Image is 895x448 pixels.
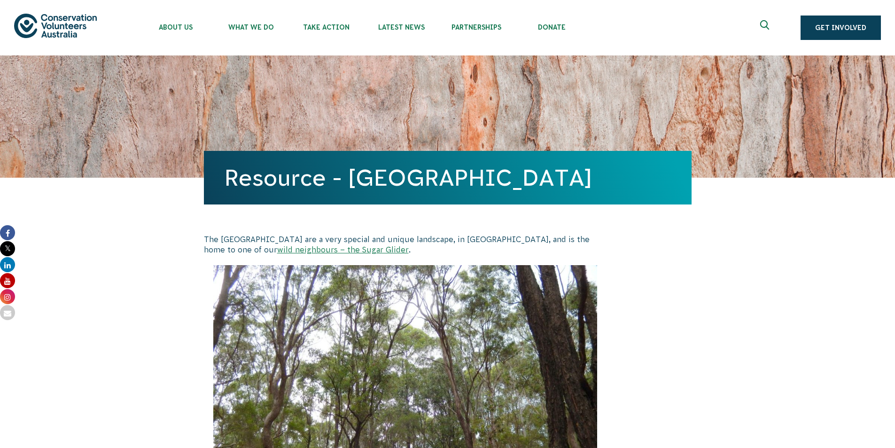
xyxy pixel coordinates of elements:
a: wild neighbours – the Sugar Glider [277,245,409,254]
span: Expand search box [760,20,772,35]
span: The [GEOGRAPHIC_DATA] are a very special and unique landscape, in [GEOGRAPHIC_DATA], and is the h... [204,235,590,254]
span: About Us [138,24,213,31]
img: logo.svg [14,14,97,38]
span: Donate [514,24,589,31]
h1: Resource - [GEOGRAPHIC_DATA] [225,165,671,190]
span: Take Action [288,24,364,31]
span: Latest News [364,24,439,31]
button: Expand search box Close search box [755,16,777,39]
a: Get Involved [801,16,881,40]
span: What We Do [213,24,288,31]
span: Partnerships [439,24,514,31]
